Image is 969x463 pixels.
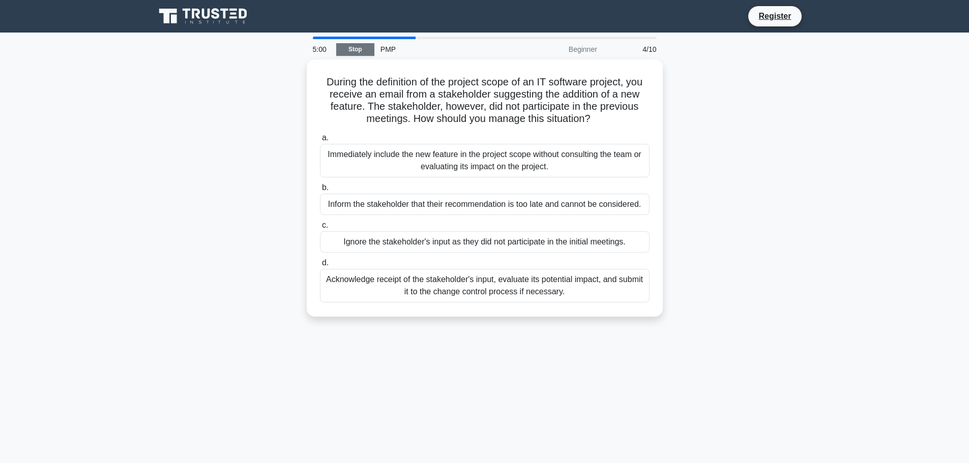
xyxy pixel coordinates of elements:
[514,39,603,59] div: Beginner
[319,76,651,126] h5: During the definition of the project scope of an IT software project, you receive an email from a...
[603,39,663,59] div: 4/10
[320,194,650,215] div: Inform the stakeholder that their recommendation is too late and cannot be considered.
[752,10,797,22] a: Register
[320,144,650,177] div: Immediately include the new feature in the project scope without consulting the team or evaluatin...
[322,221,328,229] span: c.
[322,258,329,267] span: d.
[336,43,374,56] a: Stop
[307,39,336,59] div: 5:00
[322,133,329,142] span: a.
[322,183,329,192] span: b.
[320,269,650,302] div: Acknowledge receipt of the stakeholder's input, evaluate its potential impact, and submit it to t...
[374,39,514,59] div: PMP
[320,231,650,253] div: Ignore the stakeholder's input as they did not participate in the initial meetings.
